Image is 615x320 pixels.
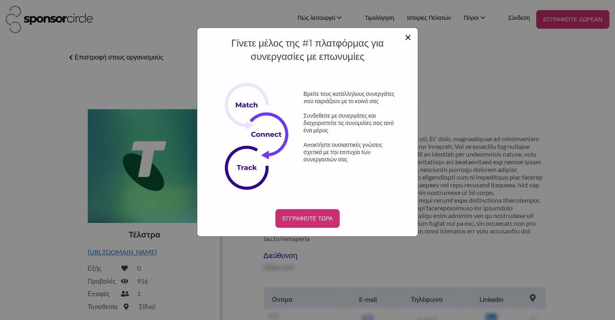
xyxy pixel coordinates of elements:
[206,209,410,228] a: ΕΓΓΡΑΦΕΙΤΕ ΤΩΡΑ
[304,141,383,163] font: Αποκτήστε ουσιαστικές γνώσεις σχετικά με την επιτυχία των συνεργασιών σας
[304,90,395,104] font: Βρείτε τους κατάλληλους συνεργάτες που ταιριάζουν με το κοινό σας
[405,31,411,42] button: Κλείσιμο modal
[225,83,298,190] img: Εγγραφείτε τώρα Εικόνα
[405,30,411,44] font: ×
[304,112,394,134] font: Συνδεθείτε με συνεργάτες και διαχειριστείτε τις συνομιλίες σας από ένα μέρος
[231,37,384,63] font: Γίνετε μέλος της #1 πλατφόρμας για συνεργασίες με επωνυμίες
[282,215,333,222] font: ΕΓΓΡΑΦΕΙΤΕ ΤΩΡΑ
